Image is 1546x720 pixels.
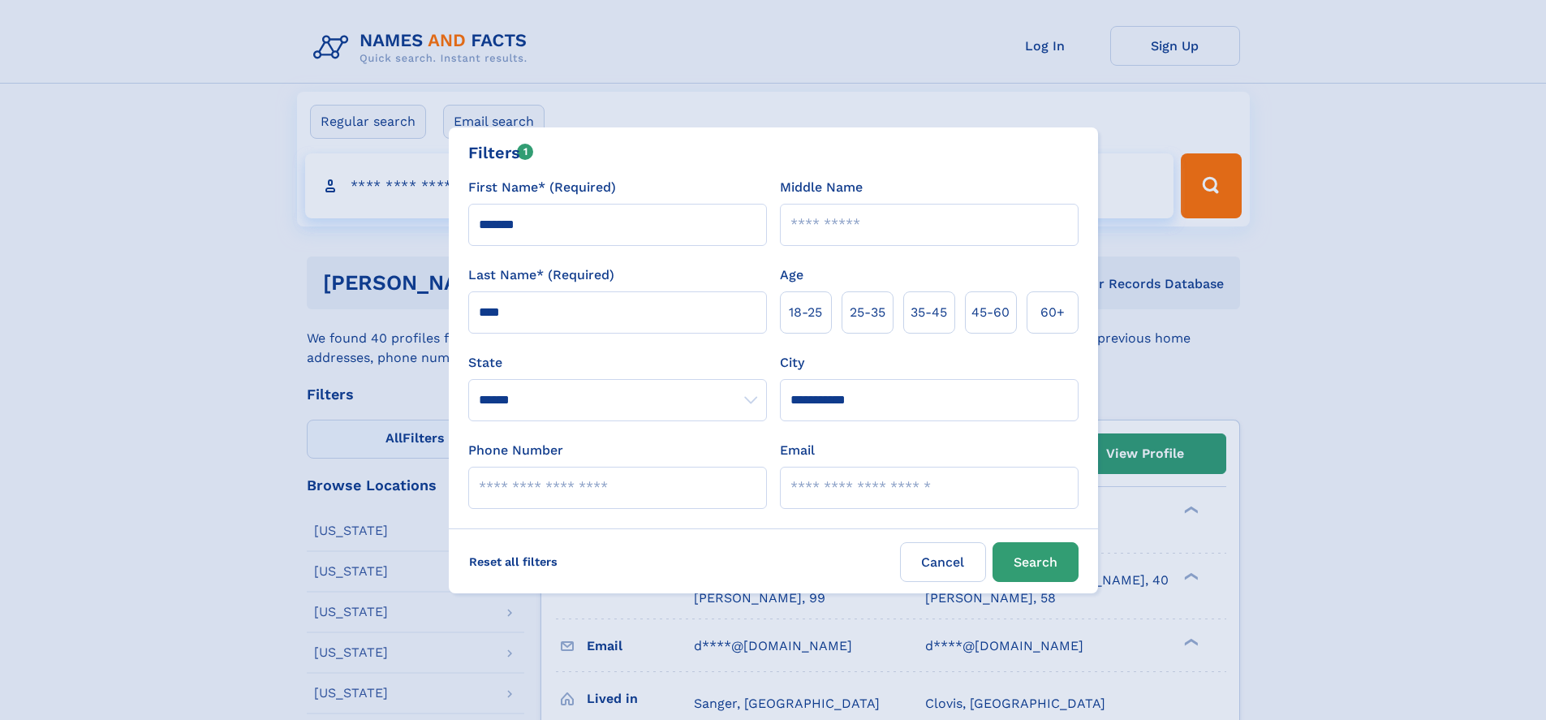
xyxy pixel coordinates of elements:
span: 45‑60 [971,303,1010,322]
span: 25‑35 [850,303,885,322]
div: Filters [468,140,534,165]
label: Email [780,441,815,460]
label: Age [780,265,803,285]
span: 60+ [1040,303,1065,322]
label: State [468,353,767,373]
label: City [780,353,804,373]
span: 18‑25 [789,303,822,322]
label: First Name* (Required) [468,178,616,197]
label: Middle Name [780,178,863,197]
label: Cancel [900,542,986,582]
label: Reset all filters [459,542,568,581]
button: Search [993,542,1079,582]
span: 35‑45 [911,303,947,322]
label: Last Name* (Required) [468,265,614,285]
label: Phone Number [468,441,563,460]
